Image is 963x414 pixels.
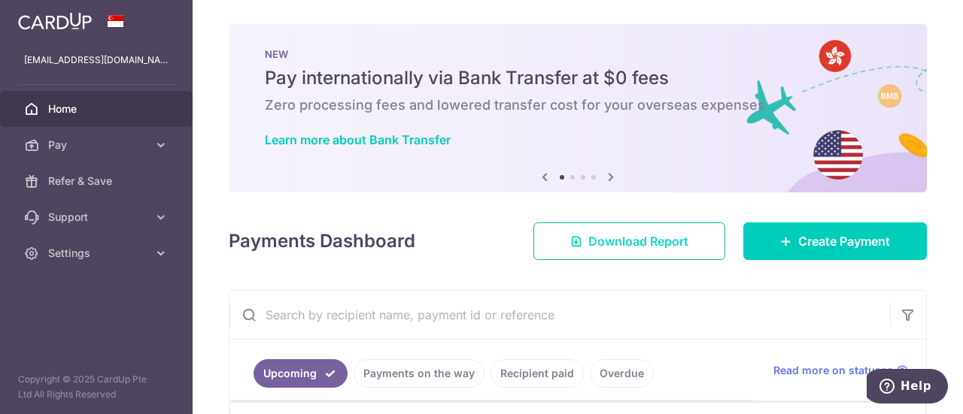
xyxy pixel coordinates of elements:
[533,222,725,260] a: Download Report
[48,174,147,189] span: Refer & Save
[867,369,948,406] iframe: Opens a widget where you can find more information
[229,291,890,339] input: Search by recipient name, payment id or reference
[491,359,584,388] a: Recipient paid
[24,53,169,68] p: [EMAIL_ADDRESS][DOMAIN_NAME]
[229,228,415,255] h4: Payments Dashboard
[773,363,893,378] span: Read more on statuses
[265,66,891,90] h5: Pay internationally via Bank Transfer at $0 fees
[743,222,927,260] a: Create Payment
[590,359,654,388] a: Overdue
[354,359,485,388] a: Payments on the way
[798,232,890,250] span: Create Payment
[265,132,451,147] a: Learn more about Bank Transfer
[588,232,688,250] span: Download Report
[773,363,908,378] a: Read more on statuses
[48,210,147,225] span: Support
[229,24,927,192] img: Bank transfer banner
[254,359,348,388] a: Upcoming
[48,101,147,116] span: Home
[48,137,147,153] span: Pay
[18,12,92,30] img: CardUp
[48,246,147,261] span: Settings
[265,96,891,114] h6: Zero processing fees and lowered transfer cost for your overseas expenses
[265,48,891,60] p: NEW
